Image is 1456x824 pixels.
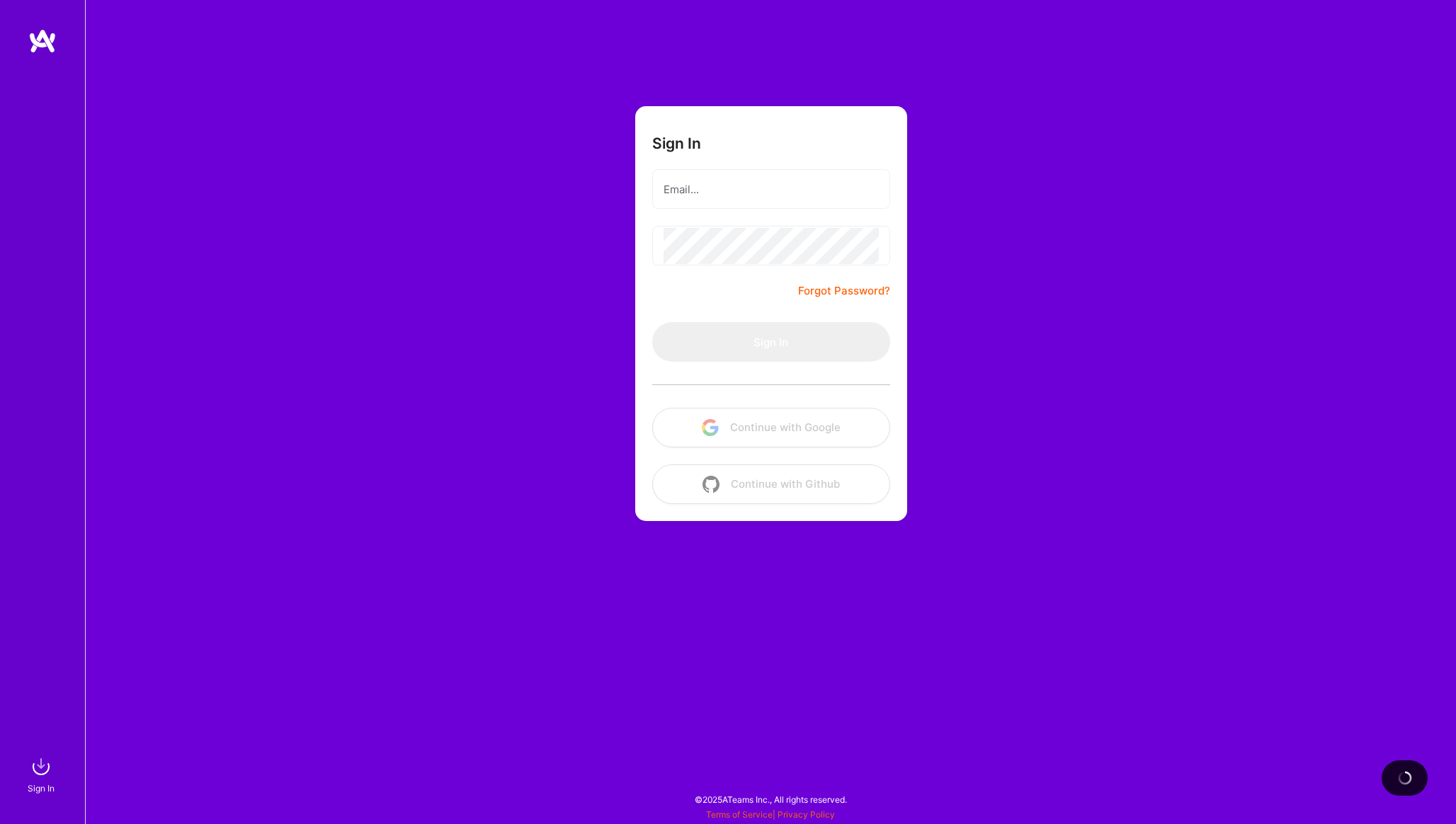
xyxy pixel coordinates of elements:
button: Sign In [652,322,890,362]
div: Sign In [28,781,55,796]
span: | [706,809,835,820]
a: Terms of Service [706,809,773,820]
img: icon [703,476,720,493]
button: Continue with Github [652,464,890,504]
input: Email... [664,171,879,207]
a: Privacy Policy [778,809,835,820]
img: loading [1396,769,1414,786]
div: © 2025 ATeams Inc., All rights reserved. [85,782,1456,817]
img: sign in [27,753,55,781]
img: icon [702,419,719,436]
button: Continue with Google [652,408,890,447]
a: sign inSign In [30,753,55,796]
h3: Sign In [652,135,701,152]
img: logo [28,28,57,54]
a: Forgot Password? [798,282,890,299]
